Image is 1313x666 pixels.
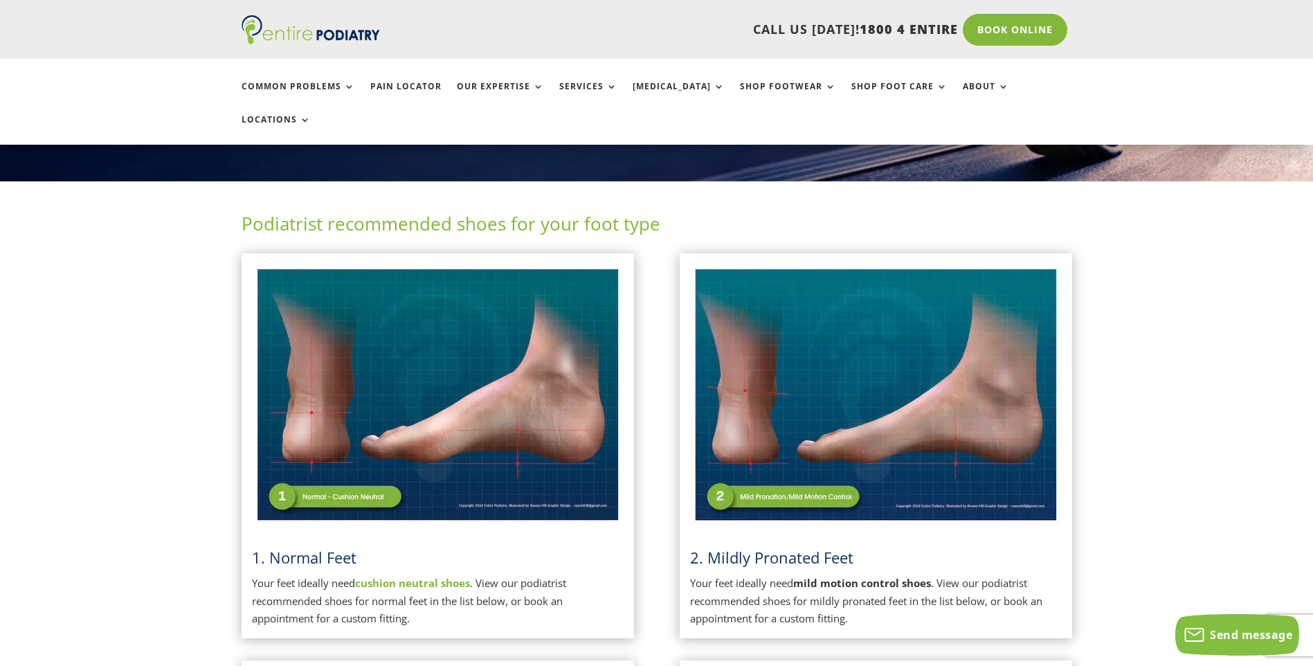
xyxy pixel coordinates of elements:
[242,115,311,145] a: Locations
[633,82,725,111] a: [MEDICAL_DATA]
[860,21,958,37] span: 1800 4 ENTIRE
[242,211,1072,243] h2: Podiatrist recommended shoes for your foot type
[252,547,356,568] a: 1. Normal Feet
[242,82,355,111] a: Common Problems
[457,82,544,111] a: Our Expertise
[851,82,948,111] a: Shop Foot Care
[252,264,624,526] img: Normal Feet - View Podiatrist Recommended Cushion Neutral Shoes
[433,21,958,39] p: CALL US [DATE]!
[1210,627,1292,642] span: Send message
[252,575,624,628] p: Your feet ideally need . View our podiatrist recommended shoes for normal feet in the list below,...
[242,15,380,44] img: logo (1)
[559,82,617,111] a: Services
[355,576,470,590] a: cushion neutral shoes
[690,575,1062,628] p: Your feet ideally need . View our podiatrist recommended shoes for mildly pronated feet in the li...
[690,547,853,568] span: 2. Mildly Pronated Feet
[370,82,442,111] a: Pain Locator
[740,82,836,111] a: Shop Footwear
[963,82,1009,111] a: About
[793,576,931,590] strong: mild motion control shoes
[963,14,1067,46] a: Book Online
[690,264,1062,526] img: Mildly Pronated Feet - View Podiatrist Recommended Mild Motion Control Shoes
[1175,614,1299,656] button: Send message
[242,33,380,47] a: Entire Podiatry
